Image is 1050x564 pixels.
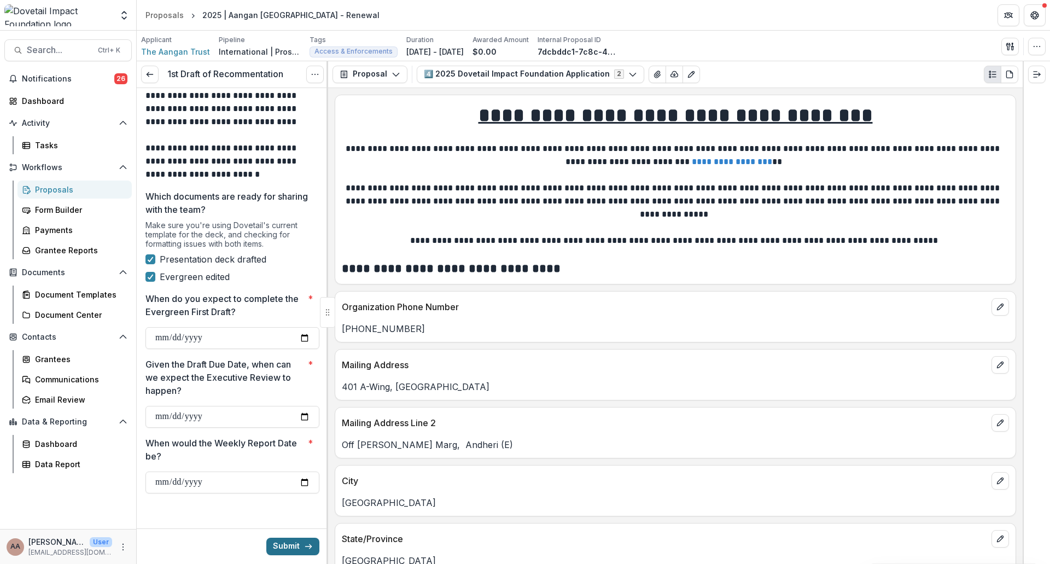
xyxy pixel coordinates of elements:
button: Search... [4,39,132,61]
button: PDF view [1001,66,1018,83]
button: Get Help [1024,4,1046,26]
div: Proposals [145,9,184,21]
p: Organization Phone Number [342,300,987,313]
p: [PHONE_NUMBER] [342,322,1009,335]
a: Dashboard [17,435,132,453]
button: Notifications26 [4,70,132,88]
p: $0.00 [472,46,497,57]
button: edit [991,356,1009,374]
div: Proposals [35,184,123,195]
button: Open Activity [4,114,132,132]
p: City [342,474,987,487]
button: Open entity switcher [116,4,132,26]
span: Data & Reporting [22,417,114,427]
button: Open Contacts [4,328,132,346]
p: When do you expect to complete the Evergreen First Draft? [145,292,304,318]
a: Document Center [17,306,132,324]
a: Proposals [17,181,132,199]
div: Make sure you're using Dovetail's current template for the deck, and checking for formatting issu... [145,220,319,253]
p: Awarded Amount [472,35,529,45]
a: Grantees [17,350,132,368]
a: Document Templates [17,286,132,304]
p: [GEOGRAPHIC_DATA] [342,496,1009,509]
a: Data Report [17,455,132,473]
div: Grantees [35,353,123,365]
button: Plaintext view [984,66,1001,83]
p: Which documents are ready for sharing with the team? [145,190,313,216]
button: Partners [997,4,1019,26]
button: edit [991,530,1009,548]
span: Notifications [22,74,114,84]
span: Activity [22,119,114,128]
button: Edit as form [682,66,700,83]
button: Open Data & Reporting [4,413,132,431]
p: [DATE] - [DATE] [406,46,464,57]
a: Email Review [17,391,132,409]
button: Options [306,66,324,83]
p: Tags [310,35,326,45]
button: More [116,540,130,554]
div: Email Review [35,394,123,405]
button: Open Documents [4,264,132,281]
div: Grantee Reports [35,245,123,256]
button: Expand right [1028,66,1046,83]
nav: breadcrumb [141,7,384,23]
p: Applicant [141,35,172,45]
a: Proposals [141,7,188,23]
div: 2025 | Aangan [GEOGRAPHIC_DATA] - Renewal [202,9,380,21]
img: Dovetail Impact Foundation logo [4,4,112,26]
div: Document Center [35,309,123,321]
p: Internal Proposal ID [538,35,601,45]
p: International | Prospects Pipeline [219,46,301,57]
button: Proposal [332,66,407,83]
button: edit [991,298,1009,316]
div: Amit Antony Alex [10,543,20,550]
button: edit [991,414,1009,432]
a: The Aangan Trust [141,46,210,57]
h3: 1st Draft of Recommentation [167,69,283,79]
p: State/Province [342,532,987,545]
button: 4️⃣ 2025 Dovetail Impact Foundation Application2 [417,66,644,83]
div: Data Report [35,458,123,470]
div: Communications [35,374,123,385]
a: Tasks [17,136,132,154]
span: Evergreen edited [160,270,230,283]
span: Presentation deck drafted [160,253,266,266]
p: User [90,537,112,547]
div: Dashboard [22,95,123,107]
span: Contacts [22,333,114,342]
span: 26 [114,73,127,84]
p: 7dcbddc1-7c8c-4d45-bf71-559e42f320ea [538,46,620,57]
a: Payments [17,221,132,239]
span: Workflows [22,163,114,172]
p: Given the Draft Due Date, when can we expect the Executive Review to happen? [145,358,304,397]
span: Access & Enforcements [314,48,393,55]
button: edit [991,472,1009,490]
p: Pipeline [219,35,245,45]
p: Duration [406,35,434,45]
a: Dashboard [4,92,132,110]
a: Communications [17,370,132,388]
div: Form Builder [35,204,123,216]
p: 401 A-Wing, [GEOGRAPHIC_DATA] [342,380,1009,393]
p: Mailing Address [342,358,987,371]
p: Off [PERSON_NAME] Marg, Andheri (E) [342,438,1009,451]
p: [PERSON_NAME] [PERSON_NAME] [28,536,85,548]
p: Mailing Address Line 2 [342,416,987,429]
div: Document Templates [35,289,123,300]
span: Documents [22,268,114,277]
button: Submit [266,538,319,555]
a: Form Builder [17,201,132,219]
button: Open Workflows [4,159,132,176]
span: Search... [27,45,91,55]
p: When would the Weekly Report Date be? [145,437,304,463]
div: Payments [35,224,123,236]
button: View Attached Files [649,66,666,83]
div: Ctrl + K [96,44,122,56]
div: Dashboard [35,438,123,450]
p: [EMAIL_ADDRESS][DOMAIN_NAME] [28,548,112,557]
div: Tasks [35,139,123,151]
a: Grantee Reports [17,241,132,259]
